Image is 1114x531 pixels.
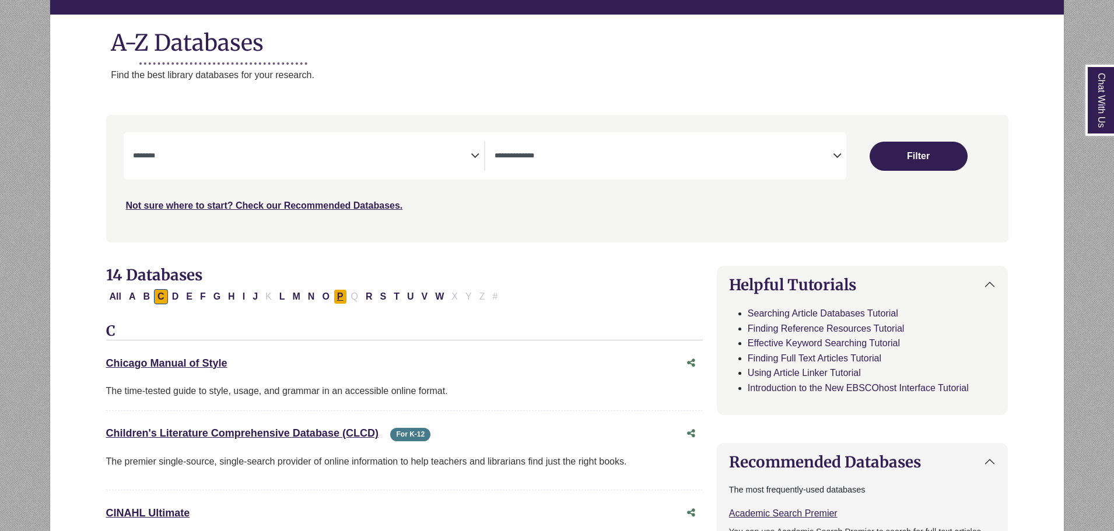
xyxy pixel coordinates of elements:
button: Filter Results F [197,289,209,304]
textarea: Search [495,152,833,161]
button: Filter Results L [276,289,289,304]
button: Filter Results N [304,289,318,304]
a: Searching Article Databases Tutorial [748,308,898,318]
button: Filter Results W [432,289,447,304]
a: Chicago Manual of Style [106,357,227,369]
button: Share this database [679,502,703,524]
div: Alpha-list to filter by first letter of database name [106,291,503,301]
button: Filter Results G [210,289,224,304]
span: 14 Databases [106,265,202,284]
nav: Search filters [106,115,1008,242]
button: Filter Results I [239,289,248,304]
a: CINAHL Ultimate [106,507,190,519]
button: Filter Results M [289,289,303,304]
textarea: Search [133,152,471,161]
button: Filter Results E [183,289,196,304]
button: Filter Results T [390,289,403,304]
button: Filter Results C [154,289,168,304]
a: Finding Reference Resources Tutorial [748,323,905,333]
button: Filter Results H [225,289,239,304]
a: Academic Search Premier [729,508,838,518]
button: Filter Results D [169,289,183,304]
div: The time-tested guide to style, usage, and grammar in an accessible online format. [106,384,703,399]
button: Filter Results B [140,289,154,304]
button: Helpful Tutorials [717,266,1008,303]
button: Submit for Search Results [870,142,968,171]
a: Using Article Linker Tutorial [748,368,861,378]
a: Not sure where to start? Check our Recommended Databases. [126,201,403,210]
a: Children's Literature Comprehensive Database (CLCD) [106,427,379,439]
button: Filter Results S [377,289,390,304]
button: Filter Results V [418,289,432,304]
p: The premier single-source, single-search provider of online information to help teachers and libr... [106,454,703,469]
button: Share this database [679,352,703,374]
h1: A-Z Databases [50,20,1064,56]
button: All [106,289,125,304]
a: Effective Keyword Searching Tutorial [748,338,900,348]
button: Filter Results J [249,289,261,304]
button: Filter Results A [125,289,139,304]
a: Introduction to the New EBSCOhost Interface Tutorial [748,383,969,393]
p: Find the best library databases for your research. [111,68,1064,83]
button: Filter Results O [318,289,332,304]
h3: C [106,323,703,340]
a: Finding Full Text Articles Tutorial [748,353,881,363]
button: Recommended Databases [717,444,1008,480]
button: Filter Results P [334,289,347,304]
button: Filter Results U [404,289,418,304]
span: For K-12 [390,428,430,441]
p: The most frequently-used databases [729,483,996,497]
button: Filter Results R [362,289,376,304]
button: Share this database [679,423,703,445]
